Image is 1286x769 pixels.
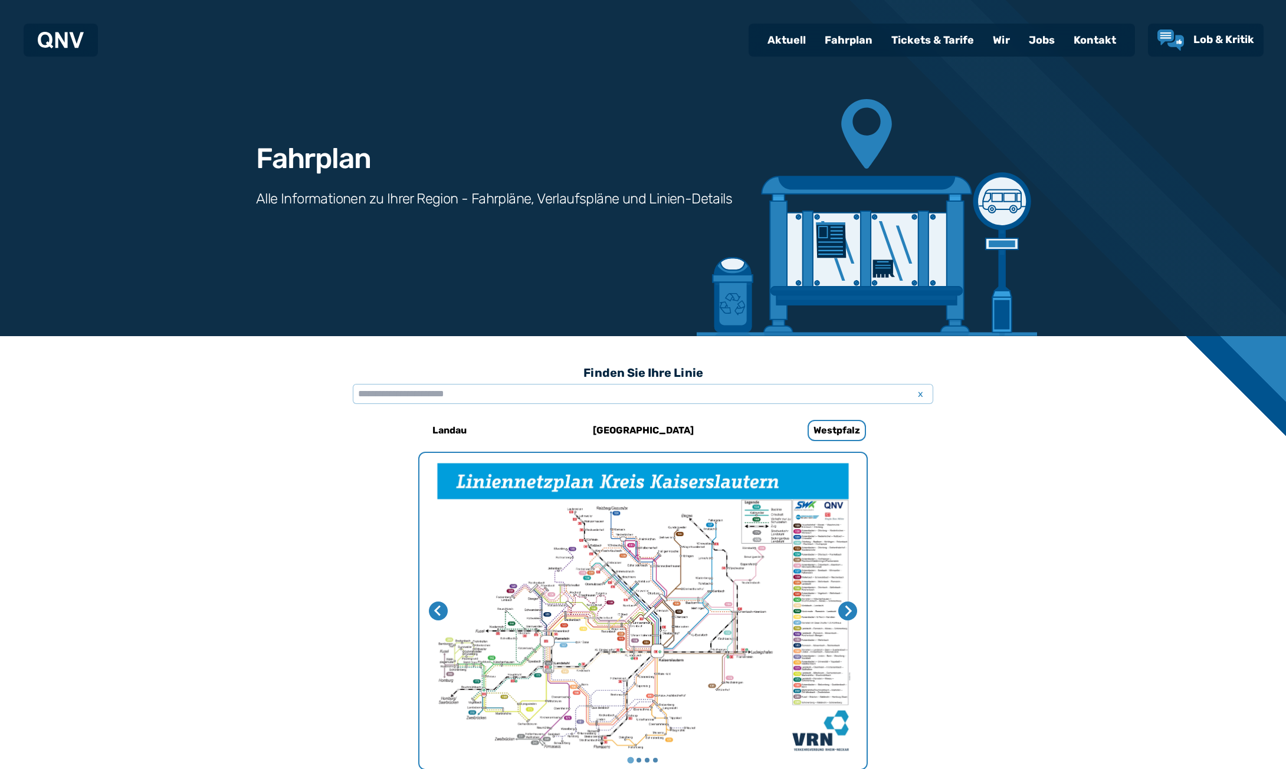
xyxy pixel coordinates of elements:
div: My Favorite Images [419,453,867,769]
li: 1 von 4 [419,453,867,769]
ul: Wählen Sie eine Seite zum Anzeigen [419,756,867,764]
span: x [912,387,929,401]
img: QNV Logo [38,32,84,48]
a: Lob & Kritik [1157,29,1254,51]
h6: [GEOGRAPHIC_DATA] [588,421,698,440]
a: QNV Logo [38,28,84,52]
button: Gehe zu Seite 2 [637,758,641,763]
button: Gehe zu Seite 1 [627,757,634,764]
a: Wir [983,25,1019,55]
a: Jobs [1019,25,1064,55]
h1: Fahrplan [256,144,370,173]
a: Tickets & Tarife [882,25,983,55]
h3: Finden Sie Ihre Linie [353,360,933,386]
a: Westpfalz [758,416,915,445]
a: Landau [371,416,528,445]
button: Nächste Seite [838,602,857,620]
h6: Westpfalz [808,420,866,441]
button: Letzte Seite [429,602,448,620]
a: Aktuell [758,25,815,55]
a: Fahrplan [815,25,882,55]
img: Netzpläne Westpfalz Seite 1 von 4 [419,453,867,769]
h6: Landau [428,421,471,440]
a: [GEOGRAPHIC_DATA] [565,416,721,445]
button: Gehe zu Seite 4 [653,758,658,763]
a: Kontakt [1064,25,1126,55]
button: Gehe zu Seite 3 [645,758,649,763]
span: Lob & Kritik [1193,33,1254,46]
h3: Alle Informationen zu Ihrer Region - Fahrpläne, Verlaufspläne und Linien-Details [256,189,732,208]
